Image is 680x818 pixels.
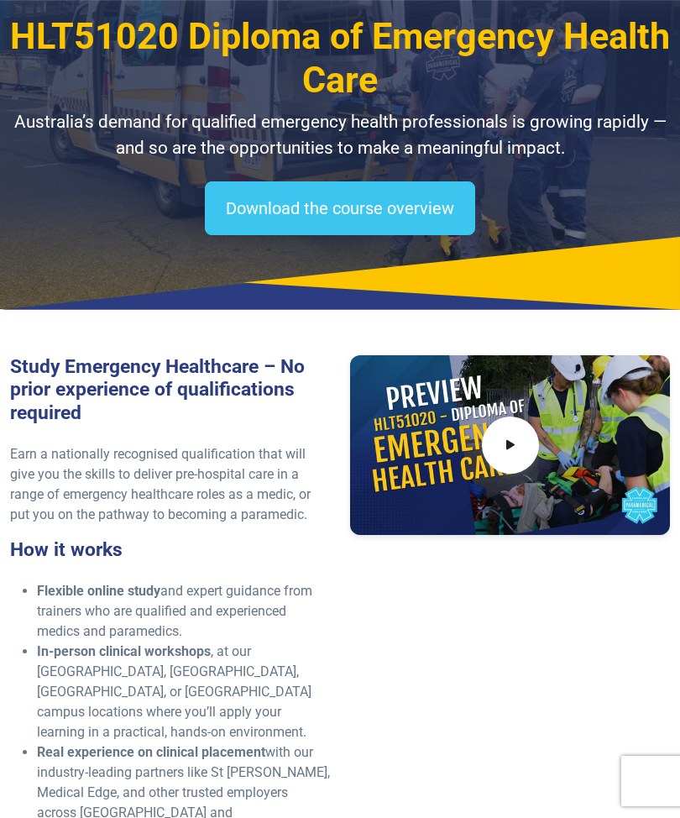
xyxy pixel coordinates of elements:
strong: Real experience on clinical placement [37,744,265,760]
h3: How it works [10,538,330,561]
strong: Flexible online study [37,583,160,599]
p: Australia’s demand for qualified emergency health professionals is growing rapidly — and so are t... [10,109,670,161]
h3: Study Emergency Healthcare – No prior experience of qualifications required [10,355,330,424]
a: Download the course overview [205,181,475,235]
li: , at our [GEOGRAPHIC_DATA], [GEOGRAPHIC_DATA], [GEOGRAPHIC_DATA], or [GEOGRAPHIC_DATA] campus loc... [37,642,330,742]
li: and expert guidance from trainers who are qualified and experienced medics and paramedics. [37,581,330,642]
p: Earn a nationally recognised qualification that will give you the skills to deliver pre-hospital ... [10,444,330,525]
span: HLT51020 Diploma of Emergency Health Care [10,15,670,102]
strong: In-person clinical workshops [37,643,211,659]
